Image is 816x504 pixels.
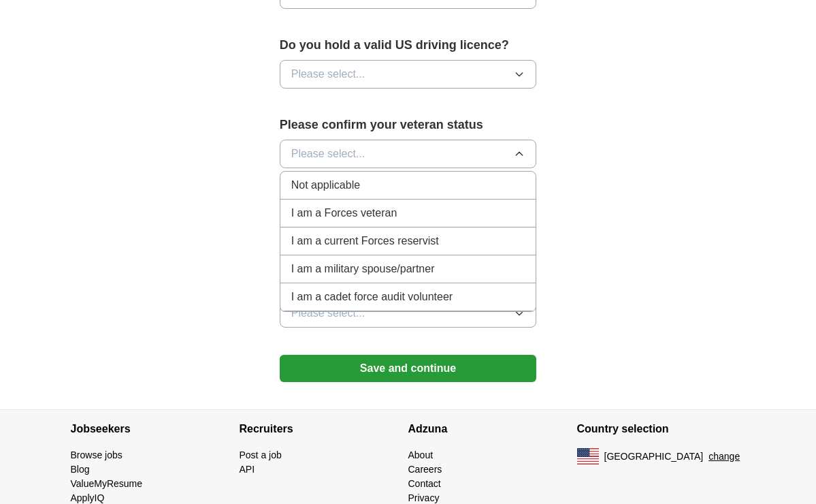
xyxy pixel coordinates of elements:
a: ValueMyResume [71,478,143,489]
span: Please select... [291,146,365,162]
a: Blog [71,464,90,475]
span: I am a current Forces reservist [291,233,439,249]
a: Privacy [408,492,440,503]
a: Contact [408,478,441,489]
label: Please confirm your veteran status [280,116,537,134]
h4: Country selection [577,410,746,448]
span: I am a military spouse/partner [291,261,435,277]
a: Post a job [240,450,282,460]
button: Please select... [280,299,537,328]
a: Browse jobs [71,450,123,460]
a: About [408,450,434,460]
span: Please select... [291,305,365,321]
img: US flag [577,448,599,464]
a: Careers [408,464,442,475]
span: [GEOGRAPHIC_DATA] [604,450,704,464]
button: Please select... [280,60,537,89]
span: I am a Forces veteran [291,205,397,221]
span: I am a cadet force audit volunteer [291,289,453,305]
a: API [240,464,255,475]
button: change [708,450,740,464]
label: Do you hold a valid US driving licence? [280,36,537,54]
button: Save and continue [280,355,537,382]
span: Please select... [291,66,365,82]
a: ApplyIQ [71,492,105,503]
button: Please select... [280,140,537,168]
span: Not applicable [291,177,360,193]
